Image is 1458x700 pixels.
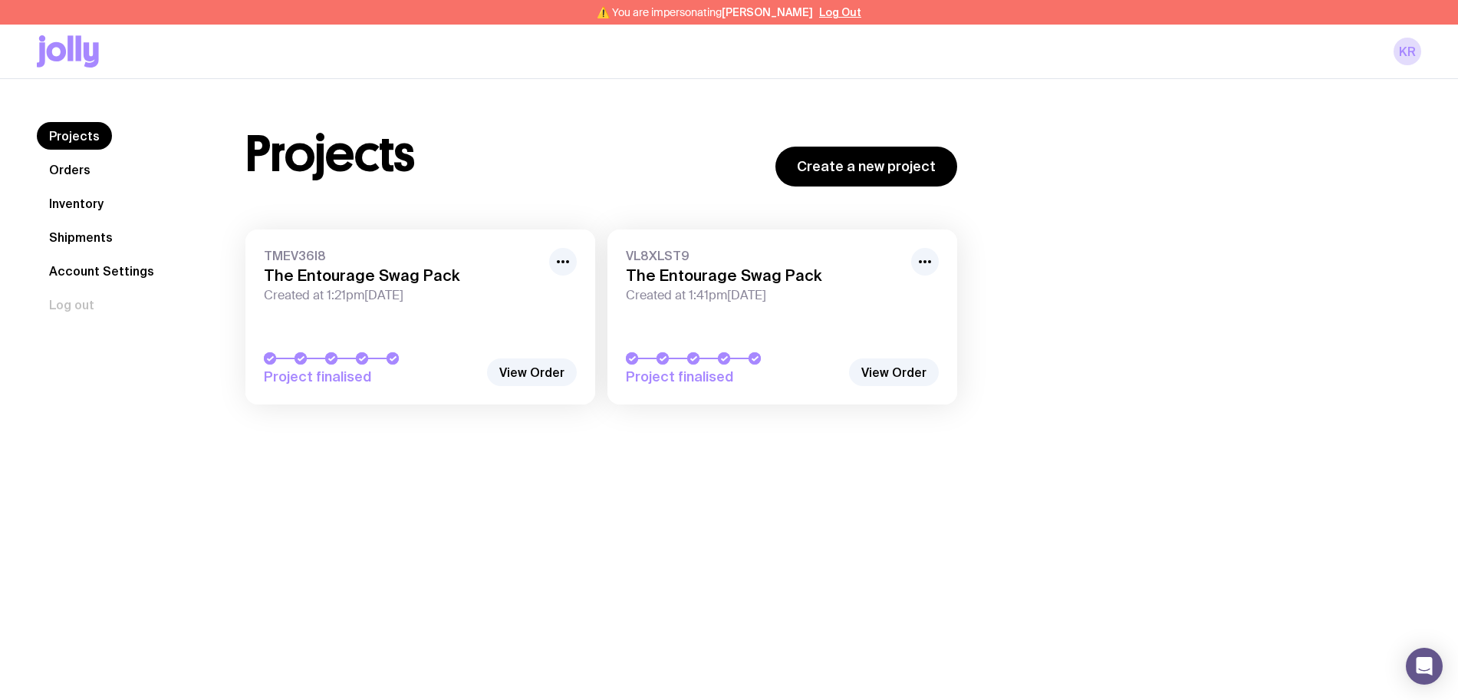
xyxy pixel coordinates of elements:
button: Log Out [819,6,861,18]
span: Created at 1:21pm[DATE] [264,288,540,303]
span: Project finalised [626,368,841,386]
span: Project finalised [264,368,479,386]
a: View Order [849,358,939,386]
a: VL8XLST9The Entourage Swag PackCreated at 1:41pm[DATE]Project finalised [607,229,957,404]
a: View Order [487,358,577,386]
h3: The Entourage Swag Pack [264,266,540,285]
span: Created at 1:41pm[DATE] [626,288,902,303]
a: KR [1394,38,1421,65]
span: ⚠️ You are impersonating [597,6,813,18]
h3: The Entourage Swag Pack [626,266,902,285]
a: Shipments [37,223,125,251]
h1: Projects [245,130,415,179]
a: TMEV36I8The Entourage Swag PackCreated at 1:21pm[DATE]Project finalised [245,229,595,404]
a: Create a new project [775,147,957,187]
span: TMEV36I8 [264,248,540,263]
a: Inventory [37,190,116,217]
span: [PERSON_NAME] [722,6,813,18]
a: Projects [37,122,112,150]
div: Open Intercom Messenger [1406,648,1443,685]
a: Account Settings [37,257,166,285]
span: VL8XLST9 [626,248,902,263]
a: Orders [37,156,103,183]
button: Log out [37,291,107,319]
